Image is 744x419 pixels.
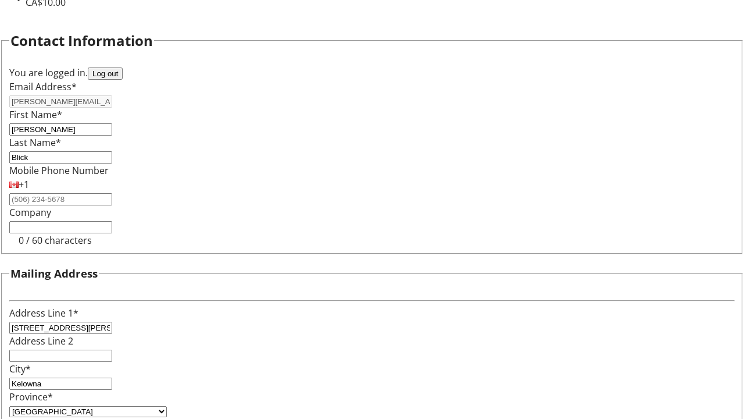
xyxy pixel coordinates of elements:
label: Province* [9,390,53,403]
label: Mobile Phone Number [9,164,109,177]
button: Log out [88,68,123,80]
label: Email Address* [9,80,77,93]
h2: Contact Information [10,30,153,51]
label: Last Name* [9,136,61,149]
label: Address Line 2 [9,335,73,347]
input: (506) 234-5678 [9,193,112,205]
input: Address [9,322,112,334]
label: Address Line 1* [9,307,78,319]
label: Company [9,206,51,219]
label: City* [9,363,31,375]
h3: Mailing Address [10,265,98,282]
input: City [9,378,112,390]
div: You are logged in. [9,66,735,80]
label: First Name* [9,108,62,121]
tr-character-limit: 0 / 60 characters [19,234,92,247]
